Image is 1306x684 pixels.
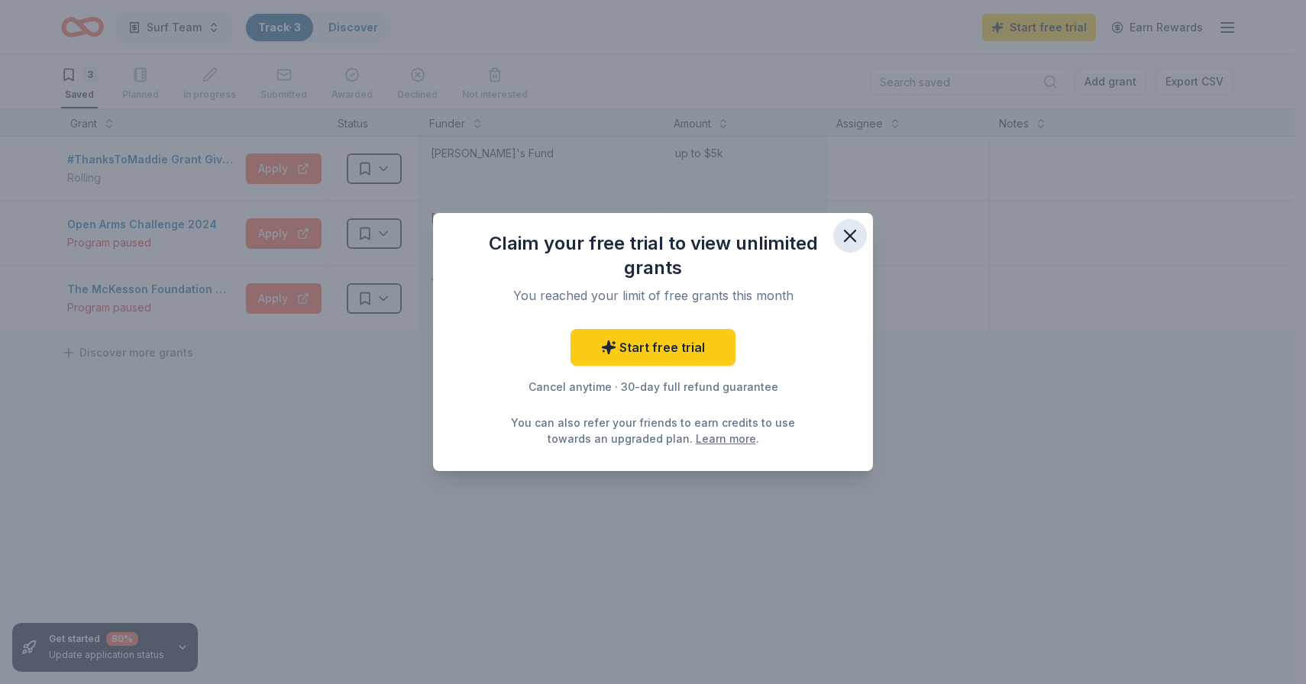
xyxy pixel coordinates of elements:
[571,329,735,366] a: Start free trial
[506,415,800,447] div: You can also refer your friends to earn credits to use towards an upgraded plan. .
[464,231,842,280] div: Claim your free trial to view unlimited grants
[464,378,842,396] div: Cancel anytime · 30-day full refund guarantee
[482,286,824,305] div: You reached your limit of free grants this month
[696,431,756,447] a: Learn more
